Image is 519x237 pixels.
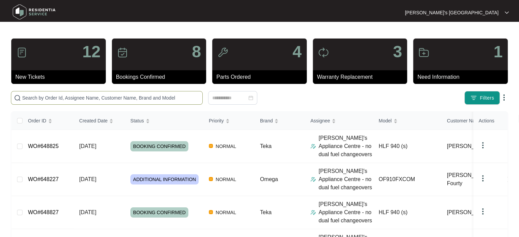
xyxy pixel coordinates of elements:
[373,130,442,163] td: HLF 940 (s)
[373,196,442,229] td: HLF 940 (s)
[479,207,487,216] img: dropdown arrow
[209,210,213,214] img: Vercel Logo
[130,174,199,184] span: ADDITIONAL INFORMATION
[418,47,429,58] img: icon
[473,112,507,130] th: Actions
[79,143,96,149] span: [DATE]
[16,47,27,58] img: icon
[203,112,255,130] th: Priority
[479,174,487,182] img: dropdown arrow
[216,73,307,81] p: Parts Ordered
[217,47,228,58] img: icon
[213,142,239,150] span: NORMAL
[319,200,373,225] p: [PERSON_NAME]'s Appliance Centre - no dual fuel changeovers
[373,112,442,130] th: Model
[260,176,278,182] span: Omega
[447,142,498,150] span: [PERSON_NAME] ...
[292,44,302,60] p: 4
[209,177,213,181] img: Vercel Logo
[28,209,59,215] a: WO#648827
[479,141,487,149] img: dropdown arrow
[505,11,509,14] img: dropdown arrow
[417,73,508,81] p: Need Information
[318,47,329,58] img: icon
[117,47,128,58] img: icon
[311,144,316,149] img: Assigner Icon
[213,175,239,183] span: NORMAL
[15,73,106,81] p: New Tickets
[125,112,203,130] th: Status
[447,117,482,124] span: Customer Name
[260,143,272,149] span: Teka
[22,94,200,102] input: Search by Order Id, Assignee Name, Customer Name, Brand and Model
[317,73,407,81] p: Warranty Replacement
[28,143,59,149] a: WO#648825
[311,210,316,215] img: Assigner Icon
[493,44,503,60] p: 1
[311,117,330,124] span: Assignee
[14,94,21,101] img: search-icon
[82,44,100,60] p: 12
[79,117,107,124] span: Created Date
[405,9,499,16] p: [PERSON_NAME]'s [GEOGRAPHIC_DATA]
[311,177,316,182] img: Assigner Icon
[319,167,373,192] p: [PERSON_NAME]'s Appliance Centre - no dual fuel changeovers
[116,73,206,81] p: Bookings Confirmed
[192,44,201,60] p: 8
[442,112,510,130] th: Customer Name
[470,94,477,101] img: filter icon
[10,2,58,22] img: residentia service logo
[255,112,305,130] th: Brand
[500,93,508,102] img: dropdown arrow
[260,209,272,215] span: Teka
[130,117,144,124] span: Status
[373,163,442,196] td: OF910FXCOM
[213,208,239,217] span: NORMAL
[464,91,500,105] button: filter iconFilters
[480,94,494,102] span: Filters
[260,117,273,124] span: Brand
[130,141,188,151] span: BOOKING CONFIRMED
[130,207,188,218] span: BOOKING CONFIRMED
[393,44,402,60] p: 3
[209,144,213,148] img: Vercel Logo
[209,117,224,124] span: Priority
[447,171,501,188] span: [PERSON_NAME] Fourty
[79,209,96,215] span: [DATE]
[305,112,373,130] th: Assignee
[319,134,373,159] p: [PERSON_NAME]'s Appliance Centre - no dual fuel changeovers
[379,117,392,124] span: Model
[23,112,74,130] th: Order ID
[28,176,59,182] a: WO#648227
[74,112,125,130] th: Created Date
[28,117,46,124] span: Order ID
[447,208,498,217] span: [PERSON_NAME] ...
[79,176,96,182] span: [DATE]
